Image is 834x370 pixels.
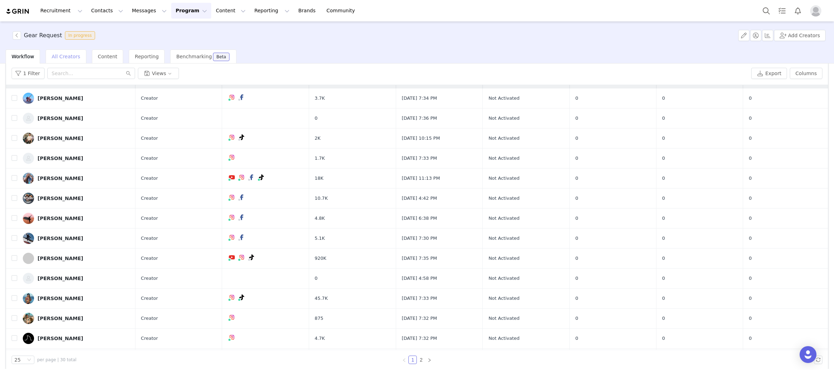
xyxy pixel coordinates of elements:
[23,113,34,124] img: d1264f63-7c0a-4fec-bd66-1b81e43771a8--s.jpg
[488,195,519,202] span: Not Activated
[141,215,158,222] span: Creator
[402,95,437,102] span: [DATE] 7:34 PM
[400,356,408,364] li: Previous Page
[38,296,83,301] div: [PERSON_NAME]
[402,195,437,202] span: [DATE] 4:42 PM
[575,95,578,102] span: 0
[141,335,158,342] span: Creator
[23,253,130,264] a: [PERSON_NAME]
[751,68,787,79] button: Export
[575,115,578,122] span: 0
[141,175,158,182] span: Creator
[488,255,519,262] span: Not Activated
[749,235,752,242] span: 0
[315,295,328,302] span: 45.7K
[575,315,578,322] span: 0
[315,255,326,262] span: 920K
[488,275,519,282] span: Not Activated
[790,3,806,19] button: Notifications
[38,236,83,241] div: [PERSON_NAME]
[488,95,519,102] span: Not Activated
[13,31,98,40] span: [object Object]
[402,115,437,122] span: [DATE] 7:36 PM
[575,175,578,182] span: 0
[38,136,83,141] div: [PERSON_NAME]
[408,356,417,364] li: 1
[749,315,752,322] span: 0
[402,215,437,222] span: [DATE] 6:38 PM
[488,135,519,142] span: Not Activated
[417,356,425,364] li: 2
[23,293,130,304] a: [PERSON_NAME]
[402,335,437,342] span: [DATE] 7:32 PM
[216,55,226,59] div: Beta
[229,194,235,200] img: instagram.svg
[23,153,34,164] img: f2565ac6-db34-4152-a054-a2f220a566e2--s.jpg
[141,155,158,162] span: Creator
[315,215,325,222] span: 4.8K
[662,235,665,242] span: 0
[315,115,318,122] span: 0
[294,3,322,19] a: Brands
[575,235,578,242] span: 0
[23,233,130,244] a: [PERSON_NAME]
[575,215,578,222] span: 0
[135,54,159,59] span: Reporting
[402,235,437,242] span: [DATE] 7:30 PM
[315,95,325,102] span: 3.7K
[23,153,130,164] a: [PERSON_NAME]
[749,95,752,102] span: 0
[402,255,437,262] span: [DATE] 7:35 PM
[402,315,437,322] span: [DATE] 7:32 PM
[402,155,437,162] span: [DATE] 7:33 PM
[662,335,665,342] span: 0
[315,135,321,142] span: 2K
[322,3,362,19] a: Community
[23,333,34,344] img: 49882b8b-9c68-4c18-beae-f36a1bbc76d1.jpg
[790,68,822,79] button: Columns
[171,3,211,19] button: Program
[38,176,83,181] div: [PERSON_NAME]
[749,155,752,162] span: 0
[229,134,235,140] img: instagram.svg
[229,315,235,320] img: instagram.svg
[575,255,578,262] span: 0
[176,54,212,59] span: Benchmarking
[38,276,83,281] div: [PERSON_NAME]
[36,3,87,19] button: Recruitment
[23,173,34,184] img: 047e7fe9-6085-4737-8765-0847bb97a450.jpg
[23,173,130,184] a: [PERSON_NAME]
[23,213,130,224] a: [PERSON_NAME]
[662,135,665,142] span: 0
[141,275,158,282] span: Creator
[315,275,318,282] span: 0
[27,358,31,363] i: icon: down
[749,255,752,262] span: 0
[141,235,158,242] span: Creator
[315,175,323,182] span: 18K
[141,195,158,202] span: Creator
[141,95,158,102] span: Creator
[810,5,821,16] img: placeholder-profile.jpg
[12,68,45,79] button: 1 Filter
[126,71,131,76] i: icon: search
[575,275,578,282] span: 0
[427,358,432,362] i: icon: right
[38,336,83,341] div: [PERSON_NAME]
[38,196,83,201] div: [PERSON_NAME]
[38,256,83,261] div: [PERSON_NAME]
[488,115,519,122] span: Not Activated
[239,255,245,260] img: instagram.svg
[23,193,34,204] img: c857bce3-25ff-4120-b5cd-01ba57c557ee.jpg
[774,3,790,19] a: Tasks
[229,335,235,340] img: instagram.svg
[402,275,437,282] span: [DATE] 4:58 PM
[52,54,80,59] span: All Creators
[315,195,328,202] span: 10.7K
[749,275,752,282] span: 0
[488,155,519,162] span: Not Activated
[23,213,34,224] img: 368bf707-cf5a-4092-a634-e8445fa53fd5.jpg
[229,234,235,240] img: instagram.svg
[425,356,434,364] li: Next Page
[23,193,130,204] a: [PERSON_NAME]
